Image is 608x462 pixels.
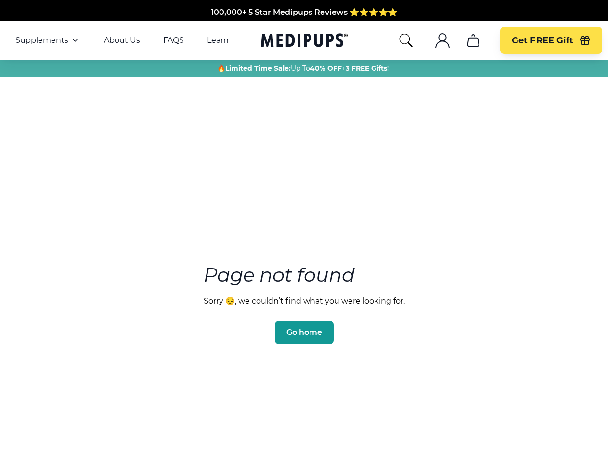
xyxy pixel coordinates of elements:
h3: Page not found [204,261,405,289]
span: Go home [286,328,322,337]
button: Supplements [15,35,81,46]
a: Medipups [261,31,348,51]
button: Go home [275,321,334,344]
a: FAQS [163,36,184,45]
span: Get FREE Gift [512,35,573,46]
span: 100,000+ 5 Star Medipups Reviews ⭐️⭐️⭐️⭐️⭐️ [211,7,398,16]
button: search [398,33,414,48]
span: 🔥 Up To + [217,64,389,73]
a: About Us [104,36,140,45]
span: Supplements [15,36,68,45]
p: Sorry 😔, we couldn’t find what you were looking for. [204,296,405,306]
button: cart [462,29,485,52]
button: account [431,29,454,52]
span: Made In The [GEOGRAPHIC_DATA] from domestic & globally sourced ingredients [144,18,464,27]
a: Learn [207,36,229,45]
button: Get FREE Gift [500,27,602,54]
